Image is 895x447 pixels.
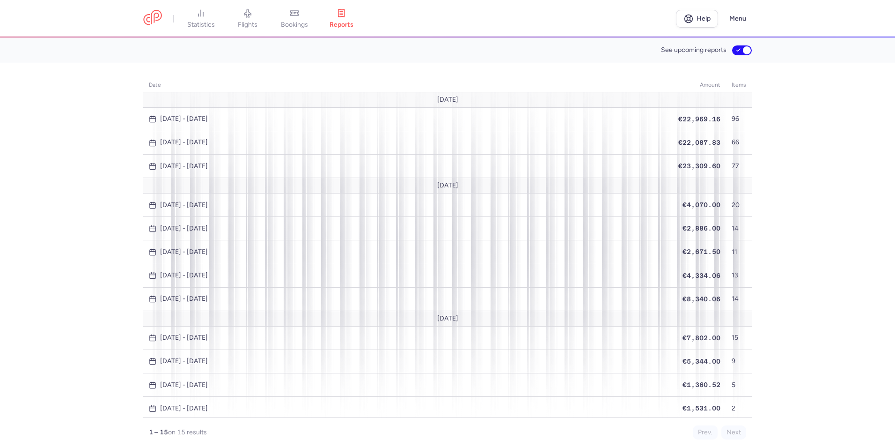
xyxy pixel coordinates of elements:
time: [DATE] - [DATE] [160,272,208,279]
a: reports [318,8,365,29]
a: statistics [177,8,224,29]
td: 2 [726,397,752,420]
span: €1,360.52 [682,381,720,388]
a: CitizenPlane red outlined logo [143,10,162,27]
time: [DATE] - [DATE] [160,201,208,209]
td: 9 [726,350,752,373]
time: [DATE] - [DATE] [160,295,208,303]
time: [DATE] - [DATE] [160,163,208,170]
span: Help [697,15,711,22]
span: €22,087.83 [678,139,720,146]
span: reports [330,21,353,29]
td: 15 [726,326,752,350]
span: €4,070.00 [682,201,720,209]
a: bookings [271,8,318,29]
span: [DATE] [437,315,458,322]
span: €2,671.50 [682,248,720,255]
span: €7,802.00 [682,334,720,342]
button: Next [721,425,746,440]
span: on 15 results [168,428,207,436]
span: €22,969.16 [678,115,720,123]
time: [DATE] - [DATE] [160,225,208,232]
a: flights [224,8,271,29]
time: [DATE] - [DATE] [160,334,208,342]
td: 5 [726,373,752,397]
td: 20 [726,194,752,217]
span: €5,344.00 [682,358,720,365]
td: 96 [726,107,752,131]
strong: 1 – 15 [149,428,168,436]
span: [DATE] [437,96,458,104]
span: See upcoming reports [661,46,726,54]
time: [DATE] - [DATE] [160,381,208,389]
span: statistics [187,21,215,29]
a: Help [676,10,718,28]
span: bookings [281,21,308,29]
th: date [143,78,673,92]
button: Menu [724,10,752,28]
td: 11 [726,240,752,264]
time: [DATE] - [DATE] [160,115,208,123]
span: flights [238,21,257,29]
span: [DATE] [437,182,458,189]
td: 14 [726,287,752,311]
span: €2,886.00 [682,224,720,232]
td: 14 [726,217,752,240]
span: €23,309.60 [678,162,720,170]
time: [DATE] - [DATE] [160,358,208,365]
time: [DATE] - [DATE] [160,139,208,146]
th: amount [673,78,726,92]
time: [DATE] - [DATE] [160,405,208,412]
span: €4,334.06 [682,272,720,279]
td: 77 [726,155,752,178]
th: items [726,78,752,92]
span: €8,340.06 [682,295,720,303]
span: €1,531.00 [682,404,720,412]
td: 66 [726,131,752,154]
td: 13 [726,264,752,287]
button: Prev. [693,425,718,440]
time: [DATE] - [DATE] [160,248,208,256]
